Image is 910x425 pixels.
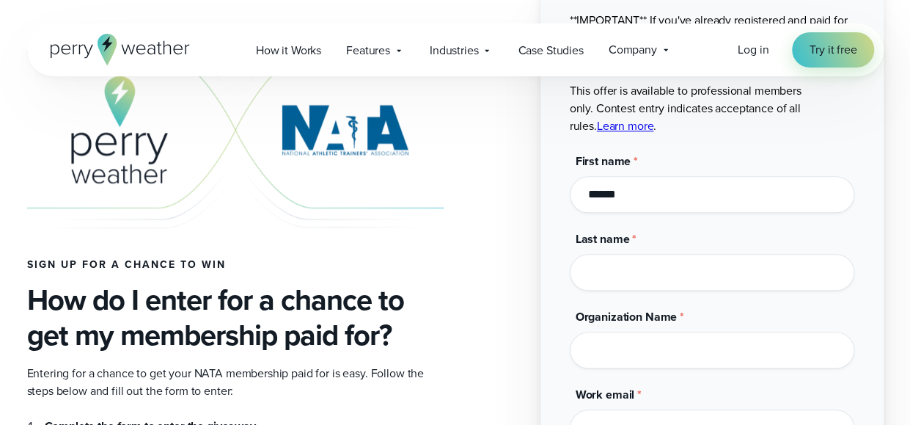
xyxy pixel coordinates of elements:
[810,41,856,59] span: Try it free
[243,35,334,65] a: How it Works
[346,42,390,59] span: Features
[576,386,635,403] span: Work email
[256,42,321,59] span: How it Works
[738,41,768,58] span: Log in
[576,153,631,170] span: First name
[609,41,657,59] span: Company
[505,35,595,65] a: Case Studies
[576,308,677,325] span: Organization Name
[27,365,444,400] p: Entering for a chance to get your NATA membership paid for is easy. Follow the steps below and fi...
[570,12,854,135] p: **IMPORTANT** If you've already registered and paid for your 2026 NATA membership, you're not eli...
[738,41,768,59] a: Log in
[27,259,444,271] h4: Sign up for a chance to win
[576,230,630,247] span: Last name
[27,283,444,353] h3: How do I enter for a chance to get my membership paid for?
[518,42,583,59] span: Case Studies
[792,32,874,68] a: Try it free
[430,42,479,59] span: Industries
[597,117,654,134] a: Learn more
